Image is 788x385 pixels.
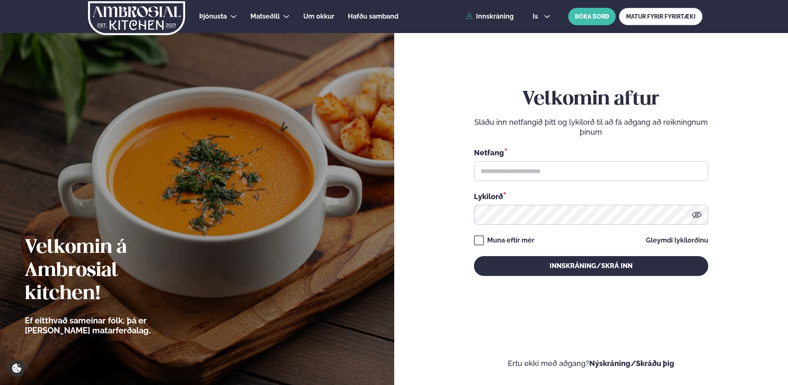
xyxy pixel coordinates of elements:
[199,12,227,21] a: Þjónusta
[474,117,708,137] p: Sláðu inn netfangið þitt og lykilorð til að fá aðgang að reikningnum þínum
[199,12,227,20] span: Þjónusta
[419,359,764,368] p: Ertu ekki með aðgang?
[250,12,280,21] a: Matseðill
[8,360,25,377] a: Cookie settings
[568,8,616,25] button: BÓKA BORÐ
[474,256,708,276] button: Innskráning/Skrá inn
[25,316,196,335] p: Ef eitthvað sameinar fólk, þá er [PERSON_NAME] matarferðalag.
[466,13,514,20] a: Innskráning
[619,8,702,25] a: MATUR FYRIR FYRIRTÆKI
[646,237,708,244] a: Gleymdi lykilorðinu
[348,12,398,20] span: Hafðu samband
[303,12,334,21] a: Um okkur
[526,13,557,20] button: is
[303,12,334,20] span: Um okkur
[474,191,708,202] div: Lykilorð
[250,12,280,20] span: Matseðill
[87,1,186,35] img: logo
[25,236,196,306] h2: Velkomin á Ambrosial kitchen!
[474,88,708,111] h2: Velkomin aftur
[533,13,540,20] span: is
[474,147,708,158] div: Netfang
[348,12,398,21] a: Hafðu samband
[589,359,674,368] a: Nýskráning/Skráðu þig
